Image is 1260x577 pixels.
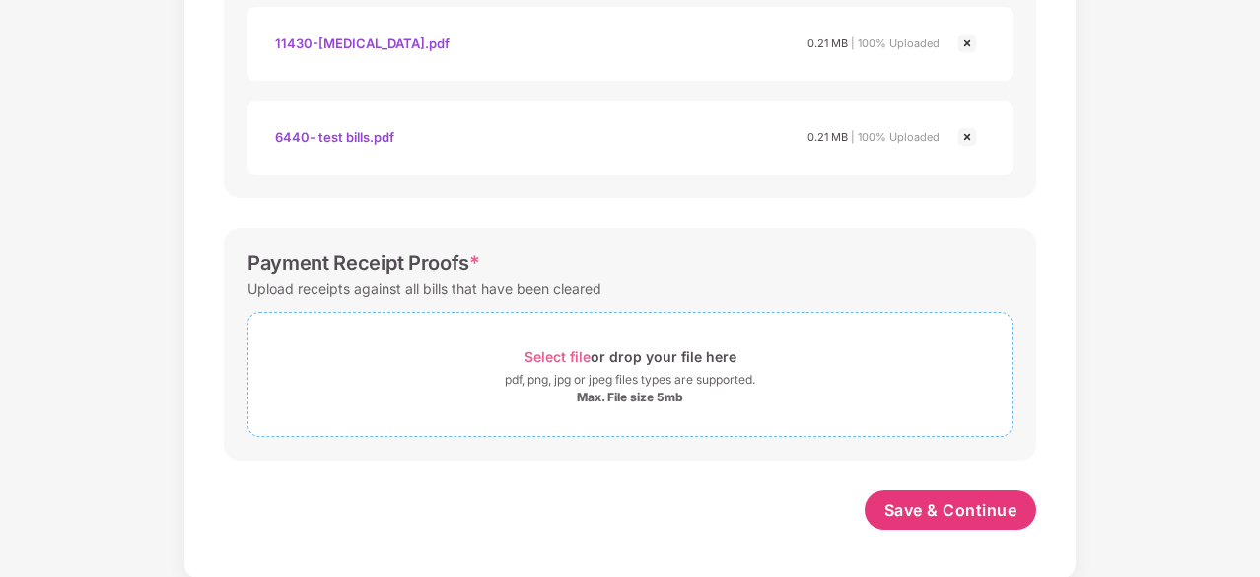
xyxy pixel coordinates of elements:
img: svg+xml;base64,PHN2ZyBpZD0iQ3Jvc3MtMjR4MjQiIHhtbG5zPSJodHRwOi8vd3d3LnczLm9yZy8yMDAwL3N2ZyIgd2lkdG... [955,125,979,149]
span: Save & Continue [884,499,1017,521]
div: Payment Receipt Proofs [247,252,480,275]
span: | 100% Uploaded [851,36,940,50]
span: Select file [525,348,591,365]
img: svg+xml;base64,PHN2ZyBpZD0iQ3Jvc3MtMjR4MjQiIHhtbG5zPSJodHRwOi8vd3d3LnczLm9yZy8yMDAwL3N2ZyIgd2lkdG... [955,32,979,55]
div: Upload receipts against all bills that have been cleared [247,275,601,302]
div: Max. File size 5mb [577,390,683,405]
span: 0.21 MB [807,36,848,50]
span: Select fileor drop your file herepdf, png, jpg or jpeg files types are supported.Max. File size 5mb [248,327,1012,421]
div: pdf, png, jpg or jpeg files types are supported. [505,370,755,390]
div: 6440- test bills.pdf [275,120,394,154]
button: Save & Continue [865,490,1037,530]
div: 11430-[MEDICAL_DATA].pdf [275,27,450,60]
span: 0.21 MB [807,130,848,144]
span: | 100% Uploaded [851,130,940,144]
div: or drop your file here [525,343,736,370]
